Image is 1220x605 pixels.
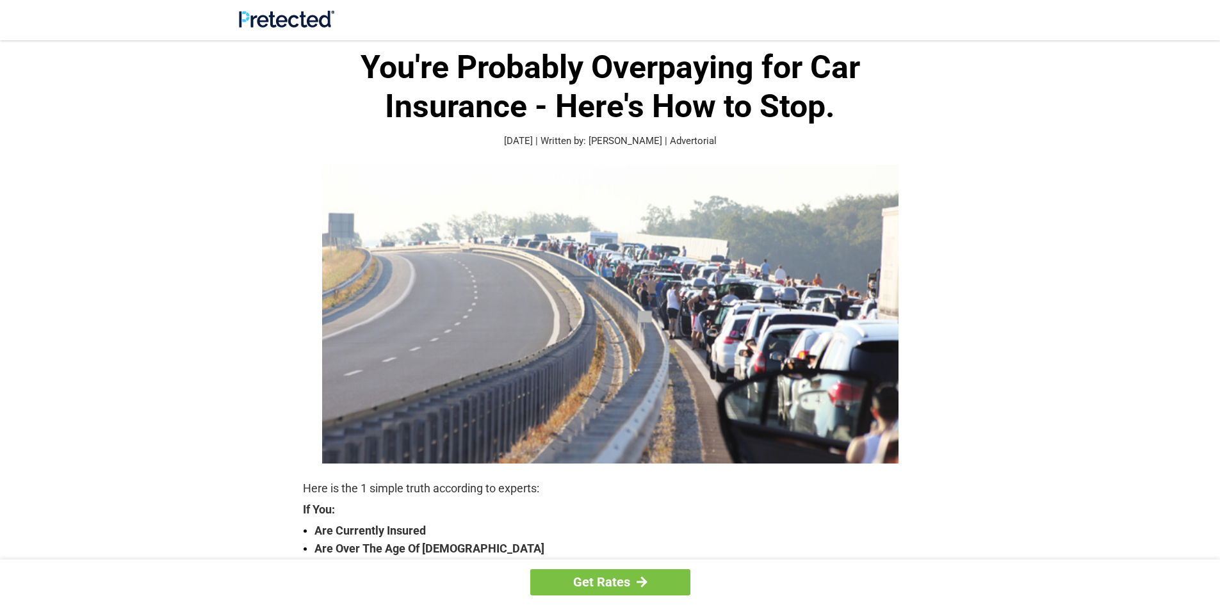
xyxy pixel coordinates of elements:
strong: If You: [303,504,918,515]
p: Here is the 1 simple truth according to experts: [303,480,918,497]
img: Site Logo [239,10,334,28]
p: [DATE] | Written by: [PERSON_NAME] | Advertorial [303,134,918,149]
strong: Drive Less Than 50 Miles Per Day [314,558,918,576]
a: Get Rates [530,569,690,595]
strong: Are Currently Insured [314,522,918,540]
h1: You're Probably Overpaying for Car Insurance - Here's How to Stop. [303,48,918,126]
strong: Are Over The Age Of [DEMOGRAPHIC_DATA] [314,540,918,558]
a: Site Logo [239,18,334,30]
